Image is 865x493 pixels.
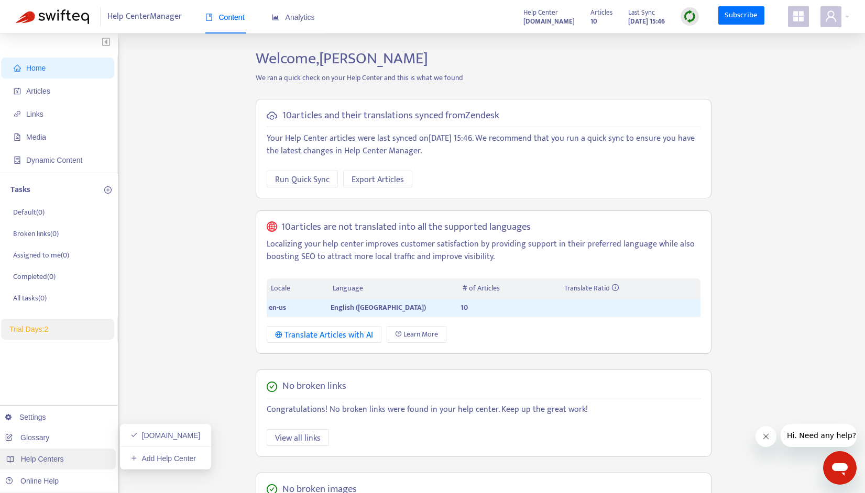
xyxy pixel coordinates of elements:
p: Assigned to me ( 0 ) [13,250,69,261]
iframe: Message from company [781,424,857,447]
strong: [DOMAIN_NAME] [523,16,575,27]
button: Run Quick Sync [267,171,338,187]
span: Analytics [272,13,315,21]
button: Translate Articles with AI [267,326,381,343]
img: sync.dc5367851b00ba804db3.png [683,10,696,23]
strong: 10 [590,16,597,27]
p: Tasks [10,184,30,196]
img: Swifteq [16,9,89,24]
a: Online Help [5,477,59,485]
span: Links [26,110,43,118]
strong: [DATE] 15:46 [628,16,665,27]
iframe: Button to launch messaging window [823,451,857,485]
span: book [205,14,213,21]
span: Help Center [523,7,558,18]
span: link [14,110,21,118]
h5: 10 articles are not translated into all the supported languages [281,221,531,233]
span: Last Sync [628,7,655,18]
p: Default ( 0 ) [13,207,45,218]
span: home [14,64,21,72]
div: Translate Ratio [564,283,696,294]
span: Help Centers [21,455,64,463]
span: English ([GEOGRAPHIC_DATA]) [331,301,426,313]
span: Dynamic Content [26,156,82,164]
span: en-us [269,301,286,313]
a: Settings [5,413,46,421]
p: Your Help Center articles were last synced on [DATE] 15:46 . We recommend that you run a quick sy... [267,132,700,158]
span: Articles [590,7,612,18]
p: All tasks ( 0 ) [13,293,47,304]
h5: 10 articles and their translations synced from Zendesk [282,110,499,122]
p: We ran a quick check on your Help Center and this is what we found [248,72,719,83]
span: global [267,221,277,233]
button: View all links [267,429,329,446]
span: Media [26,133,46,141]
div: Translate Articles with AI [275,329,373,342]
span: 10 [461,301,468,313]
a: Subscribe [718,6,764,25]
span: Help Center Manager [107,7,182,27]
span: check-circle [267,382,277,392]
a: Add Help Center [130,454,196,463]
p: Completed ( 0 ) [13,271,56,282]
span: Learn More [403,329,438,340]
button: Export Articles [343,171,412,187]
th: Locale [267,278,329,299]
span: plus-circle [104,186,112,194]
p: Congratulations! No broken links were found in your help center. Keep up the great work! [267,404,700,416]
span: file-image [14,133,21,141]
span: Trial Days: 2 [9,325,48,333]
span: Welcome, [PERSON_NAME] [256,46,428,72]
span: Home [26,64,46,72]
h5: No broken links [282,380,346,393]
th: # of Articles [458,278,560,299]
a: Learn More [387,326,446,343]
span: View all links [275,432,321,445]
span: Run Quick Sync [275,173,330,186]
span: account-book [14,87,21,95]
span: cloud-sync [267,110,277,121]
a: [DOMAIN_NAME] [130,431,201,440]
span: Articles [26,87,50,95]
span: Content [205,13,245,21]
th: Language [329,278,458,299]
a: [DOMAIN_NAME] [523,15,575,27]
p: Localizing your help center improves customer satisfaction by providing support in their preferre... [267,238,700,263]
span: Export Articles [352,173,404,186]
iframe: Close message [755,426,776,447]
span: appstore [792,10,805,23]
span: user [825,10,837,23]
span: container [14,156,21,164]
p: Broken links ( 0 ) [13,228,59,239]
a: Glossary [5,433,49,442]
span: area-chart [272,14,279,21]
